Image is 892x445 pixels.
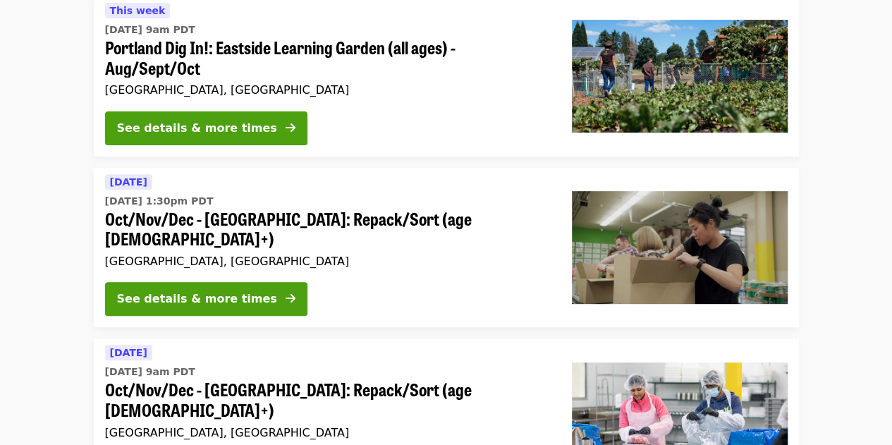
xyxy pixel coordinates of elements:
time: [DATE] 9am PDT [105,23,195,37]
i: arrow-right icon [286,121,295,135]
div: See details & more times [117,291,277,307]
time: [DATE] 9am PDT [105,365,195,379]
div: [GEOGRAPHIC_DATA], [GEOGRAPHIC_DATA] [105,83,549,97]
div: [GEOGRAPHIC_DATA], [GEOGRAPHIC_DATA] [105,255,549,268]
img: Oct/Nov/Dec - Portland: Repack/Sort (age 8+) organized by Oregon Food Bank [572,191,788,304]
time: [DATE] 1:30pm PDT [105,194,214,209]
span: Portland Dig In!: Eastside Learning Garden (all ages) - Aug/Sept/Oct [105,37,549,78]
button: See details & more times [105,282,307,316]
span: This week [110,5,166,16]
i: arrow-right icon [286,292,295,305]
span: [DATE] [110,347,147,358]
div: See details & more times [117,120,277,137]
button: See details & more times [105,111,307,145]
a: See details for "Oct/Nov/Dec - Portland: Repack/Sort (age 8+)" [94,168,799,328]
div: [GEOGRAPHIC_DATA], [GEOGRAPHIC_DATA] [105,426,549,439]
span: Oct/Nov/Dec - [GEOGRAPHIC_DATA]: Repack/Sort (age [DEMOGRAPHIC_DATA]+) [105,209,549,250]
span: [DATE] [110,176,147,188]
span: Oct/Nov/Dec - [GEOGRAPHIC_DATA]: Repack/Sort (age [DEMOGRAPHIC_DATA]+) [105,379,549,420]
img: Portland Dig In!: Eastside Learning Garden (all ages) - Aug/Sept/Oct organized by Oregon Food Bank [572,20,788,133]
